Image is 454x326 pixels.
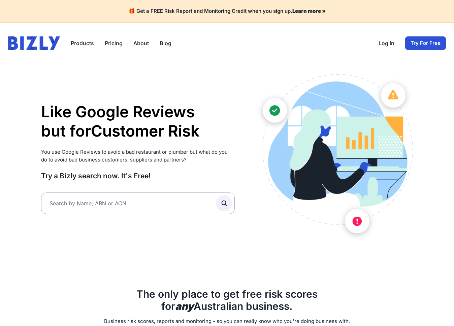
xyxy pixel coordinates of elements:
[105,39,123,47] a: Pricing
[41,148,235,164] p: You use Google Reviews to avoid a bad restaurant or plumber but what do you do to avoid bad busin...
[8,8,446,14] h4: 🎁 Get a FREE Risk Report and Monitoring Credit when you sign up.
[91,121,199,141] li: Customer Risk
[41,192,235,214] input: Search by Name, ABN or ACN
[133,39,149,47] a: About
[160,39,171,47] a: Blog
[175,300,194,312] b: any
[379,39,394,47] a: Log in
[292,8,326,14] a: Learn more »
[41,288,413,312] h2: The only place to get free risk scores for Australian business.
[405,36,446,50] a: Try For Free
[41,171,235,180] h3: Try a Bizly search now. It's Free!
[71,39,94,47] button: Products
[41,102,235,141] h1: Like Google Reviews but for
[91,141,199,160] li: Supplier Risk
[41,318,413,325] p: Business risk scores, reports and monitoring - so you can really know who you're doing business w...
